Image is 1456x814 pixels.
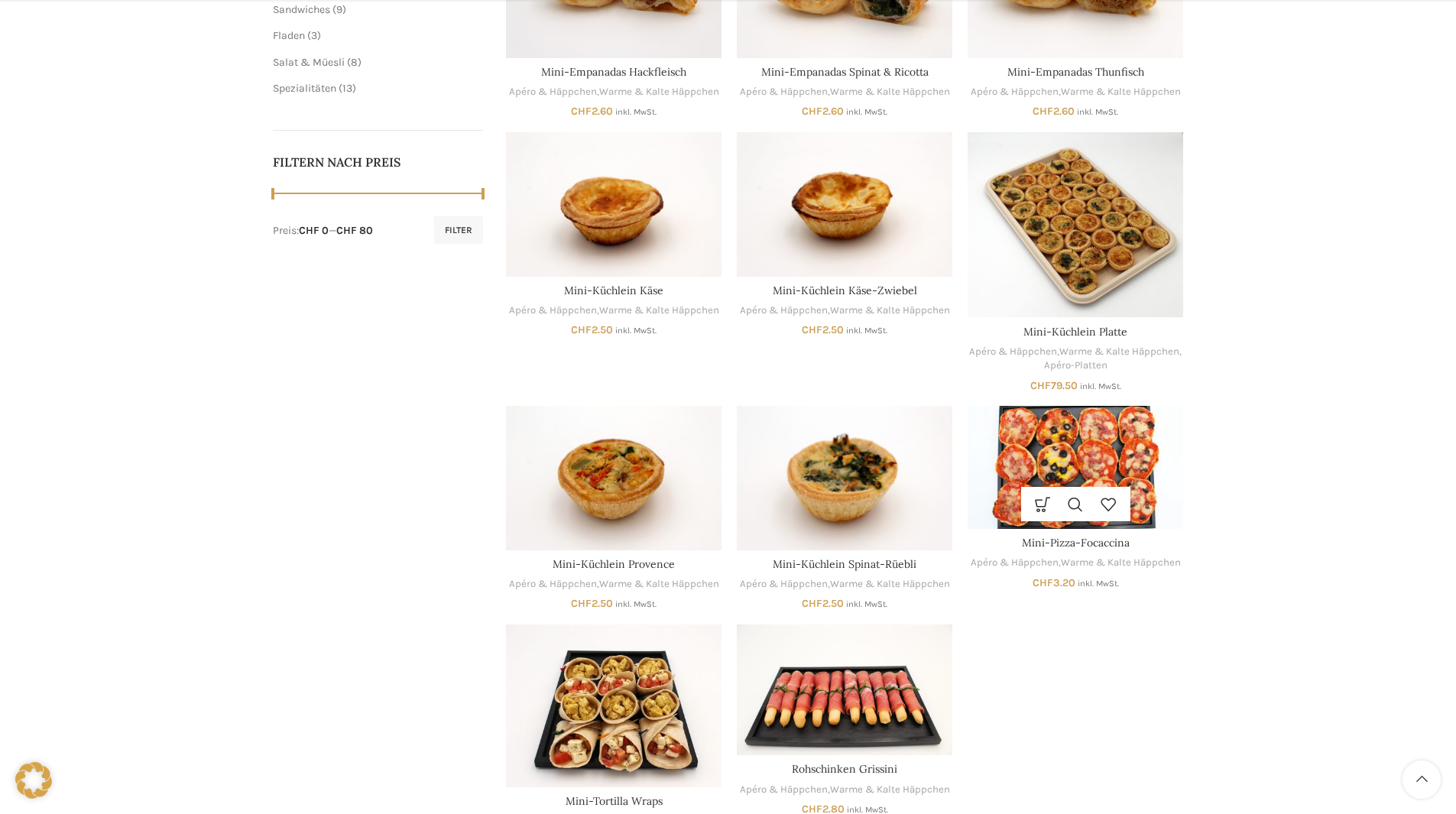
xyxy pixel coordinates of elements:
[599,85,719,99] a: Warme & Kalte Häppchen
[737,624,952,755] a: Rohschinken Grissini
[506,577,722,592] div: ,
[737,132,952,276] a: Mini-Küchlein Käse-Zwiebel
[571,597,592,610] span: CHF
[773,557,916,571] a: Mini-Küchlein Spinat-Rüebli
[506,406,722,550] a: Mini-Küchlein Provence
[541,65,686,79] a: Mini-Empanadas Hackfleisch
[273,3,330,16] a: Sandwiches
[1059,345,1179,359] a: Warme & Kalte Häppchen
[1030,379,1051,392] span: CHF
[311,29,317,42] span: 3
[599,577,719,592] a: Warme & Kalte Häppchen
[737,783,952,797] div: ,
[615,326,657,336] small: inkl. MwSt.
[299,224,329,237] span: CHF 0
[968,132,1183,317] a: Mini-Küchlein Platte
[509,85,597,99] a: Apéro & Häppchen
[615,599,657,609] small: inkl. MwSt.
[1044,358,1107,373] a: Apéro-Platten
[830,85,950,99] a: Warme & Kalte Häppchen
[737,303,952,318] div: ,
[971,85,1059,99] a: Apéro & Häppchen
[1078,579,1119,589] small: inkl. MwSt.
[571,597,613,610] bdi: 2.50
[802,597,844,610] bdi: 2.50
[1026,487,1059,521] a: Wähle Optionen für „Mini-Pizza-Focaccina“
[802,105,822,118] span: CHF
[273,29,305,42] a: Fladen
[1402,760,1441,799] a: Scroll to top button
[1059,487,1092,521] a: Schnellansicht
[273,223,373,238] div: Preis: —
[553,557,675,571] a: Mini-Küchlein Provence
[830,783,950,797] a: Warme & Kalte Häppchen
[846,599,887,609] small: inkl. MwSt.
[506,303,722,318] div: ,
[1080,381,1121,391] small: inkl. MwSt.
[599,303,719,318] a: Warme & Kalte Häppchen
[968,556,1183,570] div: ,
[506,624,722,787] a: Mini-Tortilla Wraps
[564,284,663,297] a: Mini-Küchlein Käse
[968,345,1183,373] div: , ,
[792,762,897,776] a: Rohschinken Grissini
[509,577,597,592] a: Apéro & Häppchen
[761,65,929,79] a: Mini-Empanadas Spinat & Ricotta
[1030,379,1078,392] bdi: 79.50
[571,105,613,118] bdi: 2.60
[737,577,952,592] div: ,
[434,216,483,244] button: Filter
[740,85,828,99] a: Apéro & Häppchen
[846,107,887,117] small: inkl. MwSt.
[971,556,1059,570] a: Apéro & Häppchen
[740,577,828,592] a: Apéro & Häppchen
[1061,556,1181,570] a: Warme & Kalte Häppchen
[737,85,952,99] div: ,
[830,303,950,318] a: Warme & Kalte Häppchen
[802,323,844,336] bdi: 2.50
[273,56,345,69] a: Salat & Müesli
[273,154,484,170] h5: Filtern nach Preis
[1022,536,1130,550] a: Mini-Pizza-Focaccina
[830,577,950,592] a: Warme & Kalte Häppchen
[336,3,342,16] span: 9
[969,345,1057,359] a: Apéro & Häppchen
[802,597,822,610] span: CHF
[336,224,373,237] span: CHF 80
[273,82,336,95] a: Spezialitäten
[571,323,613,336] bdi: 2.50
[802,323,822,336] span: CHF
[351,56,358,69] span: 8
[968,85,1183,99] div: ,
[506,85,722,99] div: ,
[342,82,352,95] span: 13
[1033,105,1053,118] span: CHF
[802,105,844,118] bdi: 2.60
[509,303,597,318] a: Apéro & Häppchen
[1033,105,1075,118] bdi: 2.60
[846,326,887,336] small: inkl. MwSt.
[615,107,657,117] small: inkl. MwSt.
[571,323,592,336] span: CHF
[773,284,917,297] a: Mini-Küchlein Käse-Zwiebel
[740,303,828,318] a: Apéro & Häppchen
[1077,107,1118,117] small: inkl. MwSt.
[737,406,952,550] a: Mini-Küchlein Spinat-Rüebli
[1033,576,1075,589] bdi: 3.20
[1061,85,1181,99] a: Warme & Kalte Häppchen
[1023,325,1127,339] a: Mini-Küchlein Platte
[1007,65,1144,79] a: Mini-Empanadas Thunfisch
[571,105,592,118] span: CHF
[566,794,663,808] a: Mini-Tortilla Wraps
[506,132,722,276] a: Mini-Küchlein Käse
[968,406,1183,529] a: Mini-Pizza-Focaccina
[740,783,828,797] a: Apéro & Häppchen
[1033,576,1053,589] span: CHF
